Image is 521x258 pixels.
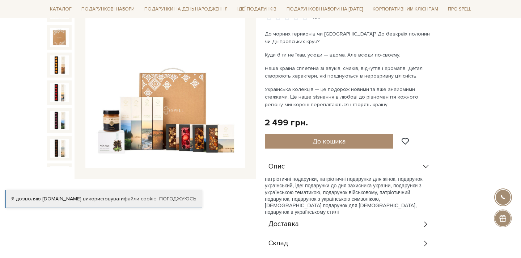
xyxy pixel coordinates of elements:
button: До кошика [265,134,393,149]
img: Подарунок Рідними шляхами [85,8,245,168]
span: Опис [268,163,285,170]
a: Подарунки на День народження [141,4,230,15]
a: Подарункові набори [79,4,137,15]
p: Куди б ти не їхав, усюди — вдома. Але всюди по-своєму. [265,51,435,59]
img: Подарунок Рідними шляхами [50,166,69,185]
img: Подарунок Рідними шляхами [50,83,69,102]
a: Корпоративним клієнтам [370,3,441,15]
div: 2 499 грн. [265,117,308,128]
a: Ідеї подарунків [234,4,279,15]
img: Подарунок Рідними шляхами [50,111,69,130]
a: Погоджуюсь [159,196,196,202]
img: Подарунок Рідними шляхами [50,28,69,47]
span: патріотичні подарунки, патріотичні подарунки для жінок, подарунок український, ідеї подарунки до ... [265,176,423,202]
a: Каталог [47,4,75,15]
span: До кошика [313,137,346,145]
a: Про Spell [445,4,474,15]
span: Склад [268,240,288,247]
p: Українська колекція — це подорож новими та вже знайомими стежками. Це наше зізнання в любові до р... [265,86,435,108]
img: Подарунок Рідними шляхами [50,55,69,74]
span: Доставка [268,221,299,228]
a: файли cookie [124,196,157,202]
img: Подарунок Рідними шляхами [50,139,69,158]
span: , подарунок з українською символікою, [DEMOGRAPHIC_DATA] подарунок для [DEMOGRAPHIC_DATA], подару... [265,196,417,215]
div: Я дозволяю [DOMAIN_NAME] використовувати [6,196,202,202]
p: До чорних териконів чи [GEOGRAPHIC_DATA]? До безкраїх полонин чи Дніпровських круч? [265,30,435,45]
a: Подарункові набори на [DATE] [284,3,366,15]
p: Наша країна сплетена зі звуків, смаків, відчуттів і ароматів. Деталі створюють характери, які поє... [265,64,435,80]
